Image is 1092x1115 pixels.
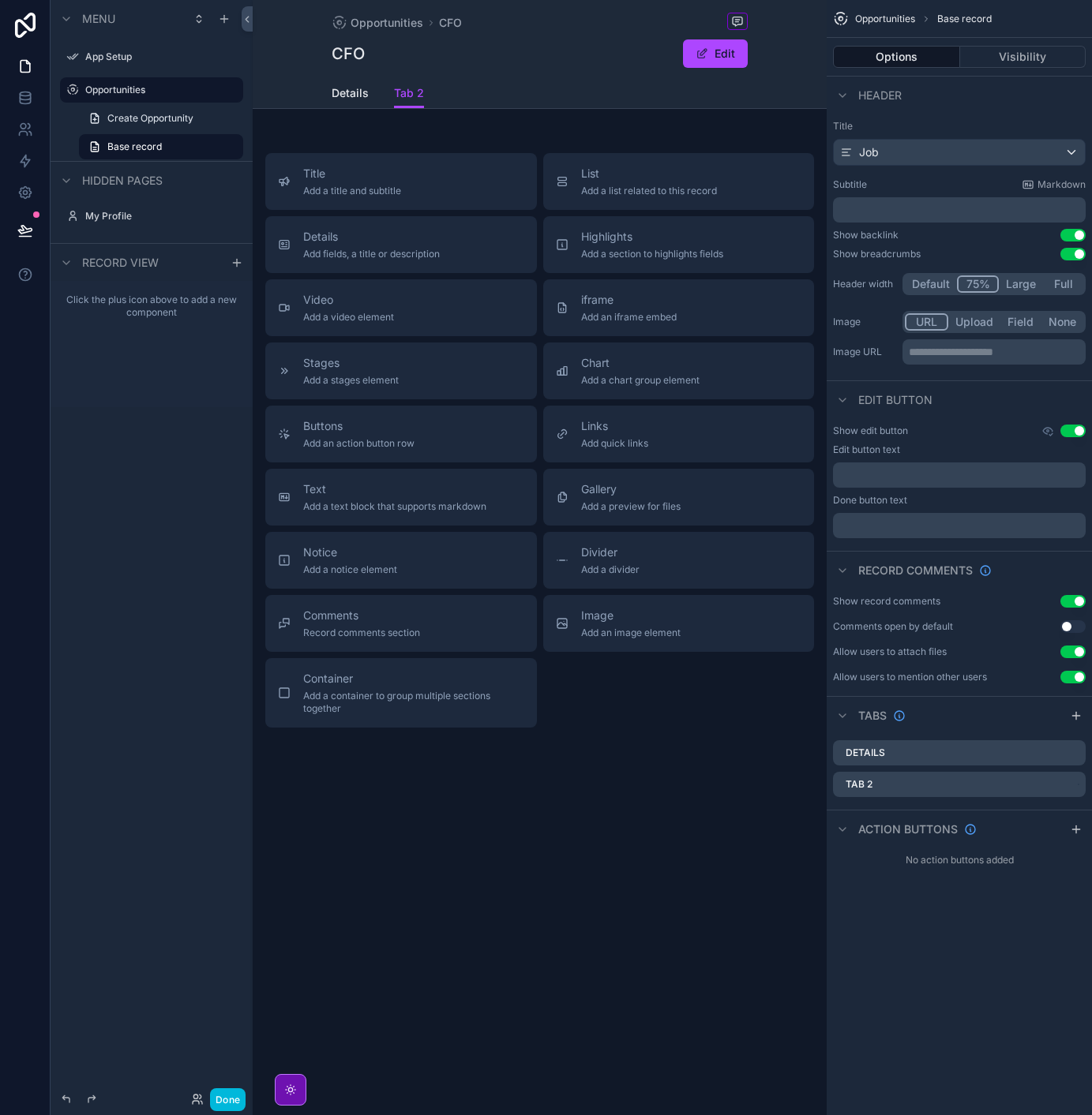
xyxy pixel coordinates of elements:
div: Allow users to mention other users [833,671,987,683]
span: Details [332,85,369,101]
button: VideoAdd a video element [265,279,537,336]
span: Buttons [303,418,415,434]
span: Record view [82,255,159,271]
a: Opportunities [332,15,423,31]
span: Add a chart group element [581,374,700,387]
span: Record comments section [303,627,420,639]
div: Show breadcrumbs [833,248,921,260]
button: Large [999,275,1043,293]
span: Add fields, a title or description [303,248,440,260]
div: Comments open by default [833,620,953,633]
a: Base record [79,134,243,159]
label: Image URL [833,346,896,358]
label: My Profile [85,210,234,223]
button: ChartAdd a chart group element [543,342,815,399]
a: Create Opportunity [79,106,243,131]
span: Comments [303,608,420,623]
span: Add a stages element [303,374,399,387]
button: ImageAdd an image element [543,595,815,652]
button: TitleAdd a title and subtitle [265,153,537,210]
button: NoticeAdd a notice element [265,532,537,589]
button: DividerAdd a divider [543,532,815,589]
label: Opportunities [85,84,234,96]
button: Default [905,275,957,293]
label: Details [846,746,885,759]
button: HighlightsAdd a section to highlights fields [543,216,815,273]
button: LinksAdd quick links [543,406,815,462]
span: Add a notice element [303,563,397,576]
div: Allow users to attach files [833,645,947,658]
button: ContainerAdd a container to group multiple sections together [265,658,537,728]
span: Add a preview for files [581,500,681,513]
span: Add quick links [581,437,648,450]
span: Hidden pages [82,173,163,189]
button: ButtonsAdd an action button row [265,406,537,462]
div: Show backlink [833,229,899,241]
button: Visibility [960,46,1086,68]
span: Menu [82,11,115,27]
span: Container [303,671,524,687]
span: Create Opportunity [107,112,193,125]
span: Add a title and subtitle [303,185,401,197]
button: CommentsRecord comments section [265,595,537,652]
button: DetailsAdd fields, a title or description [265,216,537,273]
span: Base record [107,140,162,153]
span: Record comments [858,563,973,578]
span: Add an iframe embed [581,311,677,324]
button: Done [210,1088,246,1111]
span: Add an action button row [303,437,415,450]
h1: CFO [332,43,365,65]
button: Full [1043,275,1083,293]
label: Done button text [833,494,907,507]
div: No action buttons added [827,847,1092,873]
span: Add a container to group multiple sections together [303,690,524,715]
a: CFO [439,15,462,31]
button: Upload [948,313,1000,331]
label: Header width [833,278,896,290]
div: Show record comments [833,595,940,608]
div: scrollable content [833,197,1086,223]
div: Click the plus icon above to add a new component [51,281,253,331]
button: URL [905,313,948,331]
span: Header [858,88,902,103]
span: Add a divider [581,563,640,576]
span: Edit button [858,392,933,408]
span: Tabs [858,708,887,724]
div: scrollable content [833,513,1086,538]
a: Tab 2 [394,79,424,109]
label: Subtitle [833,178,867,191]
label: Show edit button [833,425,908,437]
button: TextAdd a text block that supports markdown [265,469,537,526]
span: Add a video element [303,311,394,324]
span: Text [303,481,486,497]
span: Gallery [581,481,681,497]
span: Title [303,166,401,181]
button: GalleryAdd a preview for files [543,469,815,526]
div: scrollable content [902,339,1086,365]
div: scrollable content [833,462,1086,488]
span: Add a text block that supports markdown [303,500,486,513]
button: StagesAdd a stages element [265,342,537,399]
span: Divider [581,544,640,560]
button: 75% [957,275,999,293]
button: Edit [683,39,748,68]
label: App Setup [85,51,234,63]
button: iframeAdd an iframe embed [543,279,815,336]
button: None [1041,313,1083,331]
span: Base record [937,13,992,25]
span: Add a list related to this record [581,185,717,197]
span: Add a section to highlights fields [581,248,723,260]
button: ListAdd a list related to this record [543,153,815,210]
span: Tab 2 [394,85,424,101]
button: Job [833,139,1086,166]
span: Opportunities [351,15,423,31]
button: Options [833,46,960,68]
span: Highlights [581,229,723,245]
div: scrollable content [51,281,253,331]
button: Field [1000,313,1042,331]
label: Title [833,120,1086,133]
